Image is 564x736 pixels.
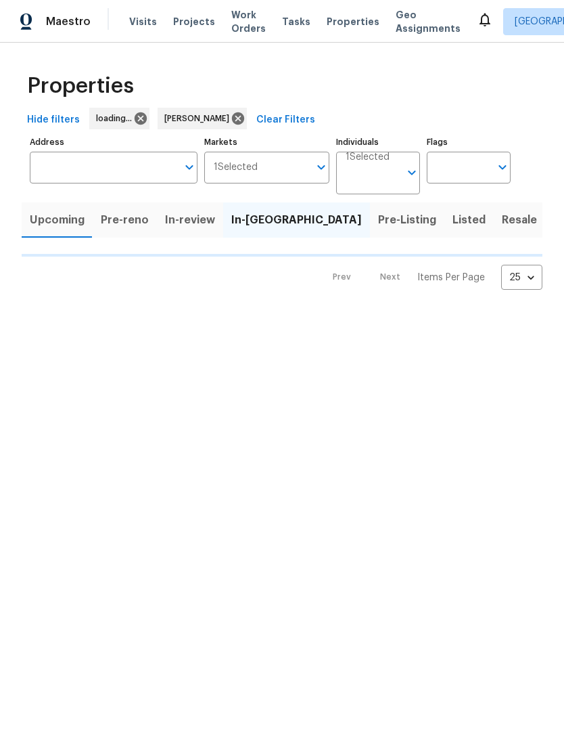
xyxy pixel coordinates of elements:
div: [PERSON_NAME] [158,108,247,129]
span: Resale [502,211,537,230]
span: 1 Selected [214,162,258,173]
span: In-[GEOGRAPHIC_DATA] [231,211,362,230]
span: Listed [452,211,486,230]
span: Hide filters [27,112,80,129]
button: Hide filters [22,108,85,133]
label: Markets [204,138,330,146]
span: Pre-Listing [378,211,436,230]
span: Projects [173,15,215,28]
button: Open [312,158,331,177]
span: Clear Filters [256,112,315,129]
button: Clear Filters [251,108,321,133]
label: Flags [427,138,511,146]
span: Visits [129,15,157,28]
p: Items Per Page [417,271,485,284]
span: Maestro [46,15,91,28]
span: Pre-reno [101,211,149,230]
span: Geo Assignments [396,8,461,35]
span: Work Orders [231,8,266,35]
span: 1 Selected [346,152,390,163]
label: Address [30,138,197,146]
span: Tasks [282,17,310,26]
span: Properties [327,15,379,28]
button: Open [493,158,512,177]
nav: Pagination Navigation [320,265,542,290]
button: Open [402,163,421,182]
label: Individuals [336,138,420,146]
div: loading... [89,108,149,129]
span: Properties [27,79,134,93]
span: Upcoming [30,211,85,230]
span: [PERSON_NAME] [164,112,235,125]
button: Open [180,158,199,177]
span: In-review [165,211,215,230]
span: loading... [96,112,137,125]
div: 25 [501,260,542,295]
